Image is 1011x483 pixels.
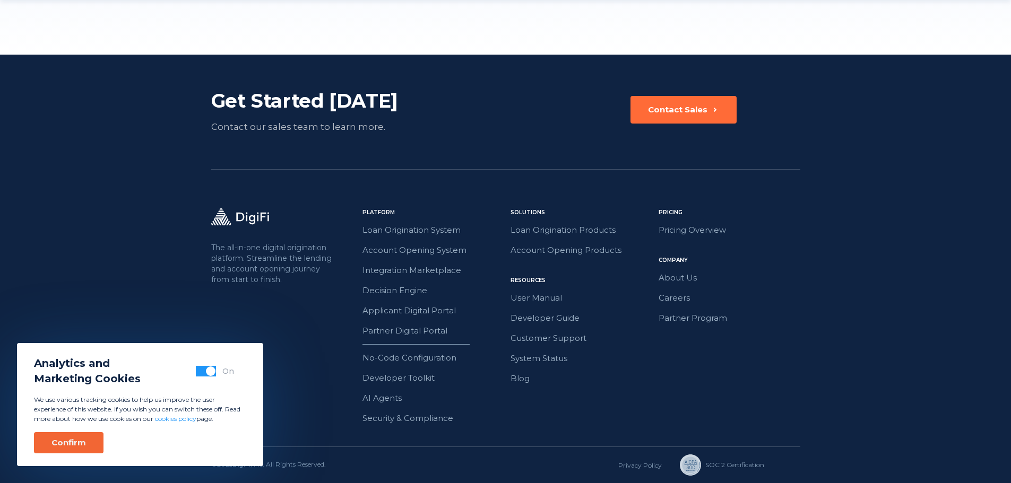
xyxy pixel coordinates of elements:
[630,96,737,134] a: Contact Sales
[34,371,141,387] span: Marketing Cookies
[362,351,504,365] a: No-Code Configuration
[511,311,652,325] a: Developer Guide
[659,271,800,285] a: About Us
[648,104,707,115] div: Contact Sales
[659,208,800,217] div: Pricing
[511,352,652,365] a: System Status
[362,243,504,257] a: Account Opening System
[511,243,652,257] a: Account Opening Products
[659,256,800,265] div: Company
[362,284,504,297] a: Decision Engine
[34,432,103,453] button: Confirm
[362,391,504,405] a: AI Agents
[222,366,234,376] div: On
[511,276,652,285] div: Resources
[211,242,334,285] p: The all-in-one digital origination platform. Streamline the lending and account opening journey f...
[211,89,447,113] div: Get Started [DATE]
[362,264,504,277] a: Integration Marketplace
[511,331,652,345] a: Customer Support
[362,304,504,318] a: Applicant Digital Portal
[362,324,504,338] a: Partner Digital Portal
[705,460,764,470] div: SOC 2 Сertification
[659,223,800,237] a: Pricing Overview
[659,291,800,305] a: Careers
[511,208,652,217] div: Solutions
[511,291,652,305] a: User Manual
[34,356,141,371] span: Analytics and
[155,415,196,423] a: cookies policy
[659,311,800,325] a: Partner Program
[511,223,652,237] a: Loan Origination Products
[362,371,504,385] a: Developer Toolkit
[511,372,652,385] a: Blog
[211,119,447,134] div: Contact our sales team to learn more.
[34,395,246,424] p: We use various tracking cookies to help us improve the user experience of this website. If you wi...
[618,461,662,469] a: Privacy Policy
[362,208,504,217] div: Platform
[680,454,750,476] a: SOC 2 Сertification
[362,411,504,425] a: Security & Compliance
[211,460,326,470] div: © 2025 DigiFi, Inc. All Rights Reserved.
[630,96,737,124] button: Contact Sales
[51,437,86,448] div: Confirm
[362,223,504,237] a: Loan Origination System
